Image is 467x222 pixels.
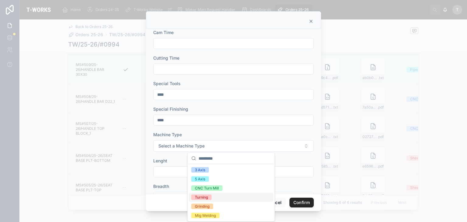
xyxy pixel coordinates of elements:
[153,81,181,86] span: Special Tools
[153,158,167,163] span: Lenght
[188,164,275,221] div: Suggestions
[158,143,205,149] span: Select a Machine Type
[153,140,314,152] button: Select Button
[195,176,205,182] div: 5 Axis
[153,184,169,189] span: Breadth
[195,195,208,200] div: Turning
[153,55,179,61] span: Cutting Time
[195,204,209,209] div: Grinding
[153,30,174,35] span: Cam Time
[153,132,182,137] span: Machine Type
[153,106,188,112] span: Special Finishing
[289,198,314,207] button: Confirm
[195,186,219,191] div: CNC Turn Mill
[195,167,205,173] div: 3 Axis
[195,213,216,218] div: Mig Welding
